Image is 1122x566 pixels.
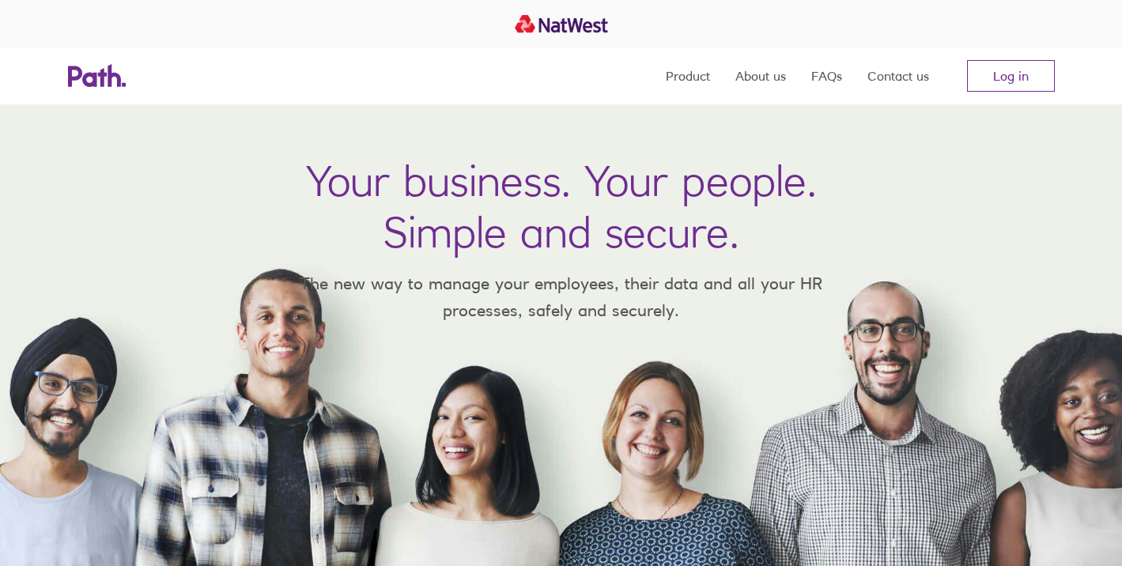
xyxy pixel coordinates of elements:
[867,47,929,104] a: Contact us
[277,270,846,323] p: The new way to manage your employees, their data and all your HR processes, safely and securely.
[967,60,1055,92] a: Log in
[666,47,710,104] a: Product
[306,155,817,258] h1: Your business. Your people. Simple and secure.
[735,47,786,104] a: About us
[811,47,842,104] a: FAQs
